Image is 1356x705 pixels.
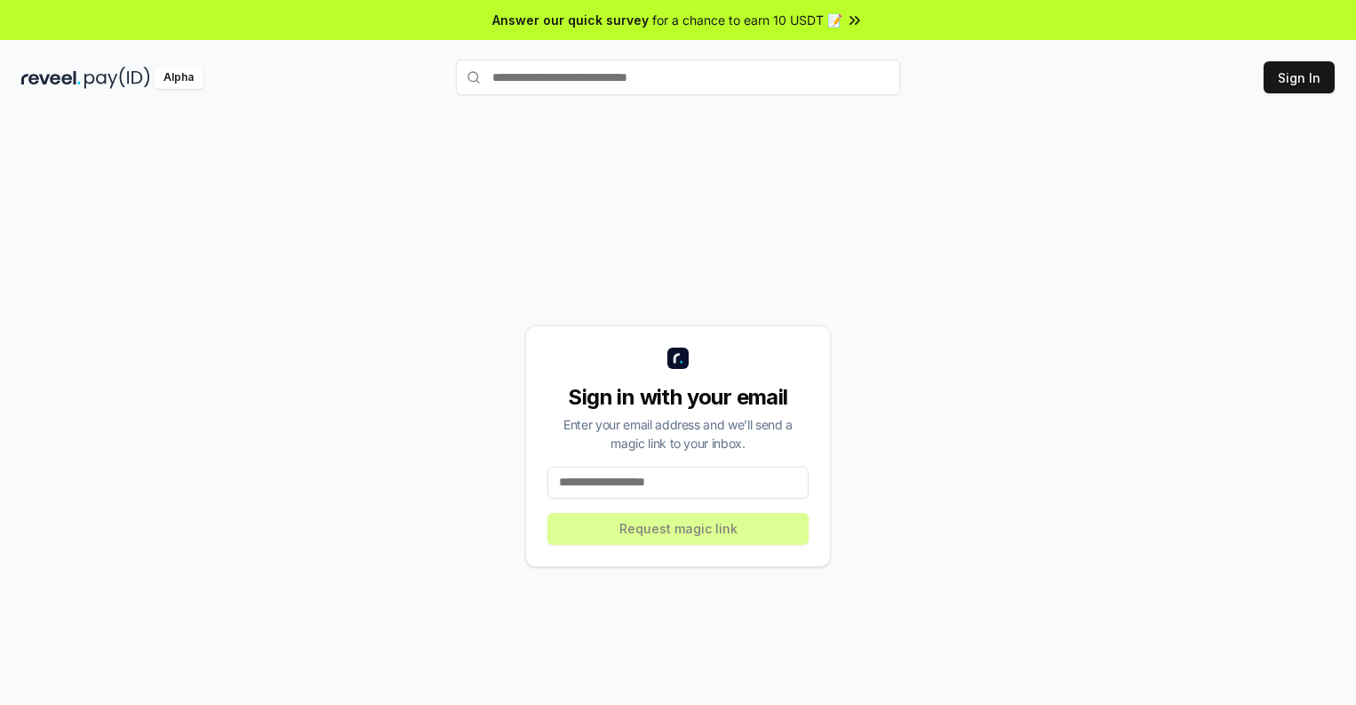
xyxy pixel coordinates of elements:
[1264,61,1335,93] button: Sign In
[154,67,203,89] div: Alpha
[547,383,809,412] div: Sign in with your email
[547,415,809,453] div: Enter your email address and we’ll send a magic link to your inbox.
[21,67,81,89] img: reveel_dark
[84,67,150,89] img: pay_id
[667,348,689,369] img: logo_small
[652,11,842,29] span: for a chance to earn 10 USDT 📝
[492,11,649,29] span: Answer our quick survey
